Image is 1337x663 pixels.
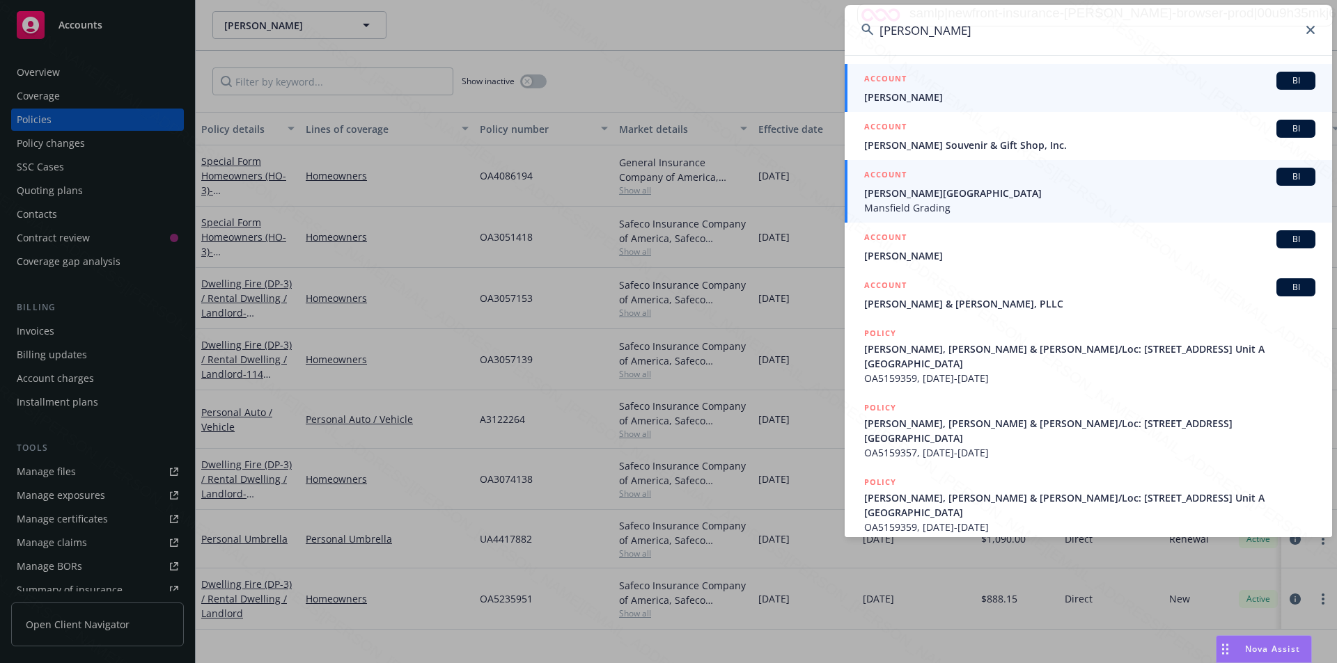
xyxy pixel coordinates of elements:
[845,468,1332,542] a: POLICY[PERSON_NAME], [PERSON_NAME] & [PERSON_NAME]/Loc: [STREET_ADDRESS] Unit A [GEOGRAPHIC_DATA]...
[845,319,1332,393] a: POLICY[PERSON_NAME], [PERSON_NAME] & [PERSON_NAME]/Loc: [STREET_ADDRESS] Unit A [GEOGRAPHIC_DATA]...
[864,186,1315,200] span: [PERSON_NAME][GEOGRAPHIC_DATA]
[864,371,1315,385] span: OA5159359, [DATE]-[DATE]
[845,5,1332,55] input: Search...
[1217,636,1234,662] div: Drag to move
[845,112,1332,160] a: ACCOUNTBI[PERSON_NAME] Souvenir & Gift Shop, Inc.
[864,72,907,88] h5: ACCOUNT
[1282,170,1310,183] span: BI
[864,200,1315,215] span: Mansfield Grading
[1282,74,1310,87] span: BI
[864,490,1315,520] span: [PERSON_NAME], [PERSON_NAME] & [PERSON_NAME]/Loc: [STREET_ADDRESS] Unit A [GEOGRAPHIC_DATA]
[864,120,907,136] h5: ACCOUNT
[864,445,1315,460] span: OA5159357, [DATE]-[DATE]
[864,138,1315,152] span: [PERSON_NAME] Souvenir & Gift Shop, Inc.
[864,326,896,340] h5: POLICY
[1282,122,1310,135] span: BI
[864,475,896,489] h5: POLICY
[845,160,1332,223] a: ACCOUNTBI[PERSON_NAME][GEOGRAPHIC_DATA]Mansfield Grading
[864,248,1315,263] span: [PERSON_NAME]
[1245,643,1300,655] span: Nova Assist
[864,230,907,247] h5: ACCOUNT
[864,401,896,415] h5: POLICY
[864,90,1315,104] span: [PERSON_NAME]
[845,64,1332,112] a: ACCOUNTBI[PERSON_NAME]
[864,416,1315,445] span: [PERSON_NAME], [PERSON_NAME] & [PERSON_NAME]/Loc: [STREET_ADDRESS] [GEOGRAPHIC_DATA]
[845,223,1332,271] a: ACCOUNTBI[PERSON_NAME]
[1282,281,1310,294] span: BI
[864,520,1315,534] span: OA5159359, [DATE]-[DATE]
[1282,233,1310,246] span: BI
[845,271,1332,319] a: ACCOUNTBI[PERSON_NAME] & [PERSON_NAME], PLLC
[864,342,1315,371] span: [PERSON_NAME], [PERSON_NAME] & [PERSON_NAME]/Loc: [STREET_ADDRESS] Unit A [GEOGRAPHIC_DATA]
[864,296,1315,311] span: [PERSON_NAME] & [PERSON_NAME], PLLC
[1216,635,1312,663] button: Nova Assist
[845,393,1332,468] a: POLICY[PERSON_NAME], [PERSON_NAME] & [PERSON_NAME]/Loc: [STREET_ADDRESS] [GEOGRAPHIC_DATA]OA51593...
[864,278,907,295] h5: ACCOUNT
[864,168,907,184] h5: ACCOUNT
